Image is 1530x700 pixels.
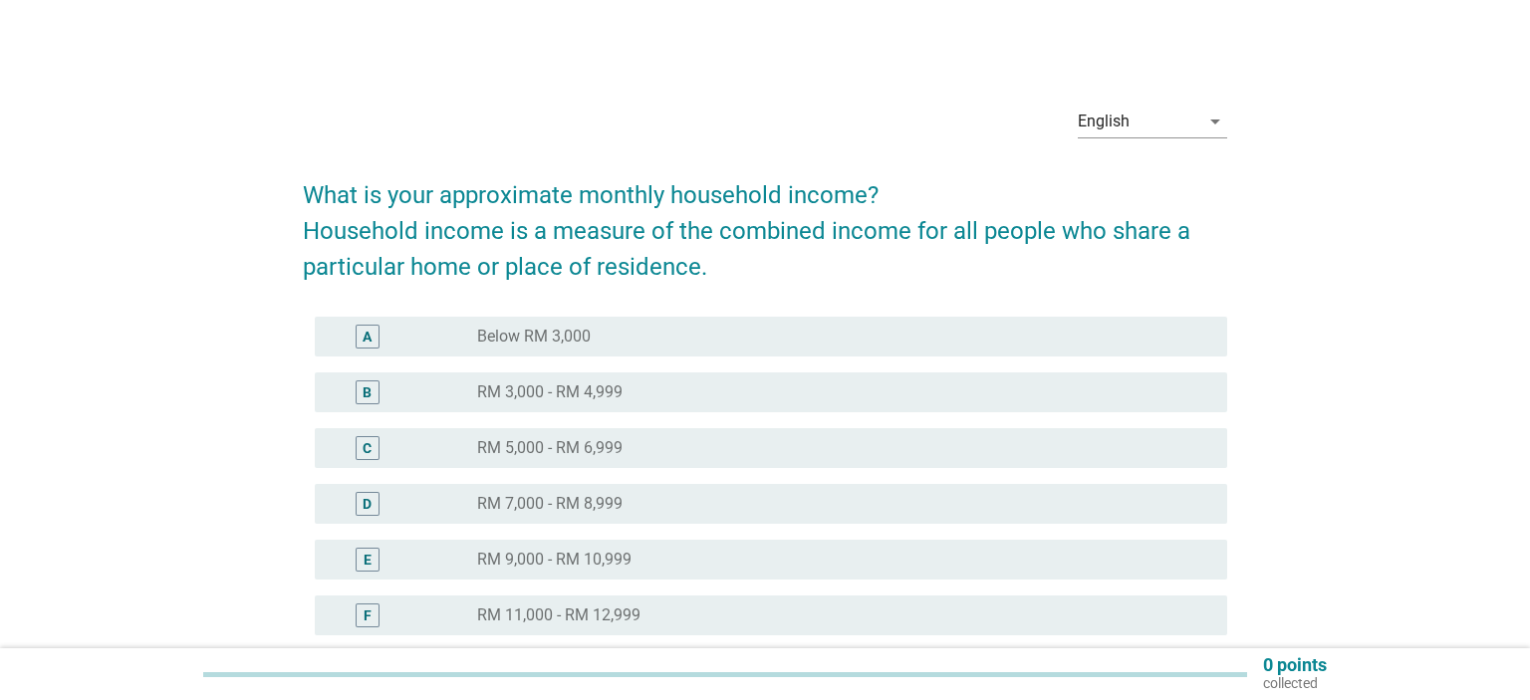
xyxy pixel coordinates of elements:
div: B [363,382,372,403]
label: Below RM 3,000 [477,327,591,347]
div: C [363,438,372,459]
label: RM 5,000 - RM 6,999 [477,438,623,458]
div: F [364,605,372,626]
div: D [363,494,372,515]
label: RM 7,000 - RM 8,999 [477,494,623,514]
div: English [1078,113,1130,130]
i: arrow_drop_down [1203,110,1227,133]
label: RM 3,000 - RM 4,999 [477,382,623,402]
p: 0 points [1263,656,1327,674]
label: RM 11,000 - RM 12,999 [477,605,640,625]
p: collected [1263,674,1327,692]
h2: What is your approximate monthly household income? Household income is a measure of the combined ... [303,157,1227,285]
div: E [364,550,372,571]
label: RM 9,000 - RM 10,999 [477,550,632,570]
div: A [363,327,372,348]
